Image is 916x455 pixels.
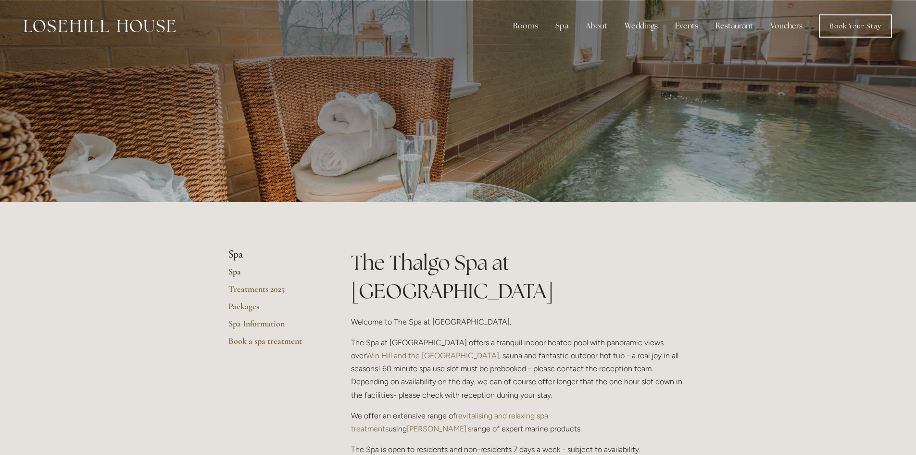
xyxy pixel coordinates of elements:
[228,336,320,353] a: Book a spa treatment
[228,318,320,336] a: Spa Information
[366,351,499,360] a: Win Hill and the [GEOGRAPHIC_DATA]
[351,336,688,402] p: The Spa at [GEOGRAPHIC_DATA] offers a tranquil indoor heated pool with panoramic views over , sau...
[228,284,320,301] a: Treatments 2025
[505,16,546,36] div: Rooms
[578,16,615,36] div: About
[763,16,810,36] a: Vouchers
[351,409,688,435] p: We offer an extensive range of using range of expert marine products.
[228,248,320,261] li: Spa
[228,301,320,318] a: Packages
[708,16,761,36] div: Restaurant
[548,16,576,36] div: Spa
[819,14,892,38] a: Book Your Stay
[351,315,688,328] p: Welcome to The Spa at [GEOGRAPHIC_DATA].
[24,20,176,32] img: Losehill House
[667,16,706,36] div: Events
[228,266,320,284] a: Spa
[351,248,688,305] h1: The Thalgo Spa at [GEOGRAPHIC_DATA]
[407,424,471,433] a: [PERSON_NAME]'s
[617,16,665,36] div: Weddings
